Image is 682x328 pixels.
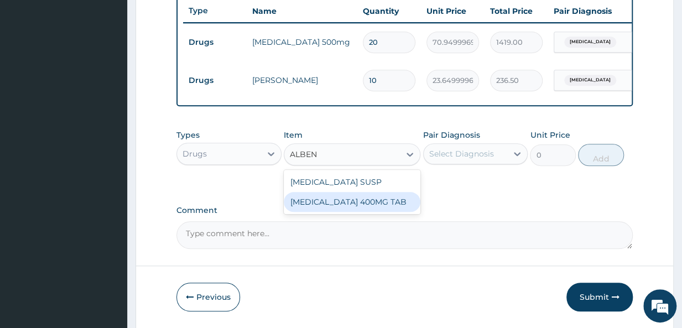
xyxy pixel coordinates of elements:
td: Drugs [183,32,247,53]
textarea: Type your message and hit 'Enter' [6,214,211,253]
button: Submit [566,283,633,311]
div: Minimize live chat window [181,6,208,32]
div: Drugs [183,148,207,159]
span: [MEDICAL_DATA] [564,75,616,86]
span: [MEDICAL_DATA] [564,37,616,48]
label: Pair Diagnosis [423,129,480,140]
button: Previous [176,283,240,311]
th: Type [183,1,247,21]
span: We're online! [64,95,153,207]
label: Unit Price [530,129,570,140]
label: Item [284,129,303,140]
div: Select Diagnosis [429,148,494,159]
label: Types [176,131,200,140]
div: [MEDICAL_DATA] SUSP [284,172,421,192]
img: d_794563401_company_1708531726252_794563401 [20,55,45,83]
div: Chat with us now [58,62,186,76]
label: Comment [176,206,633,215]
td: [MEDICAL_DATA] 500mg [247,31,357,53]
div: [MEDICAL_DATA] 400MG TAB [284,192,421,212]
td: [PERSON_NAME] [247,69,357,91]
td: Drugs [183,70,247,91]
button: Add [578,144,624,166]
